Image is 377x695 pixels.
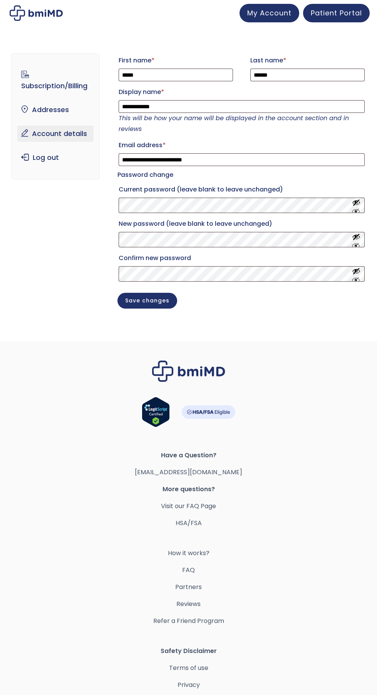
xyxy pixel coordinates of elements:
label: Confirm new password [119,252,365,264]
a: How it works? [12,548,365,559]
a: Refer a Friend Program [12,616,365,626]
a: Subscription/Billing [17,67,94,94]
nav: Account pages [11,53,100,180]
button: Show password [352,233,360,247]
span: My Account [247,8,292,18]
a: Reviews [12,599,365,609]
a: Addresses [17,102,94,118]
label: New password (leave blank to leave unchanged) [119,218,365,230]
a: Visit our FAQ Page [161,502,216,510]
a: FAQ [12,565,365,576]
a: HSA/FSA [176,519,202,527]
button: Show password [352,198,360,213]
span: Have a Question? [12,450,365,461]
img: My account [10,5,63,21]
a: Terms of use [12,663,365,673]
label: First name [119,54,233,67]
legend: Password change [117,170,173,180]
img: HSA-FSA [181,405,235,419]
label: Last name [250,54,365,67]
a: Partners [12,582,365,593]
a: Patient Portal [303,4,370,22]
a: Log out [17,149,94,166]
a: Verify LegitScript Approval for www.bmimd.com [142,397,170,431]
em: This will be how your name will be displayed in the account section and in reviews [119,114,349,133]
span: Patient Portal [311,8,362,18]
img: Verify Approval for www.bmimd.com [142,397,170,427]
img: Brand Logo [152,361,225,382]
label: Current password (leave blank to leave unchanged) [119,183,365,196]
span: More questions? [12,484,365,495]
a: Account details [17,126,94,142]
label: Display name [119,86,365,98]
button: Save changes [117,293,177,309]
label: Email address [119,139,365,151]
button: Show password [352,267,360,281]
a: Privacy [12,680,365,690]
span: Safety Disclaimer [12,646,365,656]
a: [EMAIL_ADDRESS][DOMAIN_NAME] [135,468,242,477]
a: My Account [240,4,299,22]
